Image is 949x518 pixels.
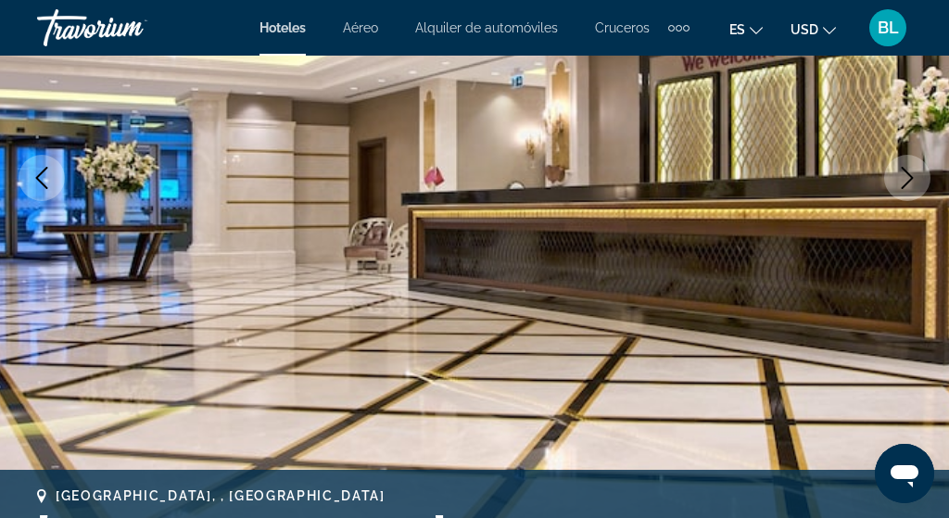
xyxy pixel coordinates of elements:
span: BL [878,19,899,37]
button: User Menu [864,8,912,47]
span: es [729,22,745,37]
iframe: Botón para iniciar la ventana de mensajería [875,444,934,503]
span: USD [791,22,818,37]
button: Previous image [19,155,65,201]
a: Hoteles [259,20,306,35]
button: Change language [729,16,763,43]
a: Travorium [37,4,222,52]
button: Extra navigation items [668,13,690,43]
a: Cruceros [595,20,650,35]
button: Change currency [791,16,836,43]
button: Next image [884,155,930,201]
span: [GEOGRAPHIC_DATA], , [GEOGRAPHIC_DATA] [56,488,386,503]
a: Alquiler de automóviles [415,20,558,35]
a: Aéreo [343,20,378,35]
